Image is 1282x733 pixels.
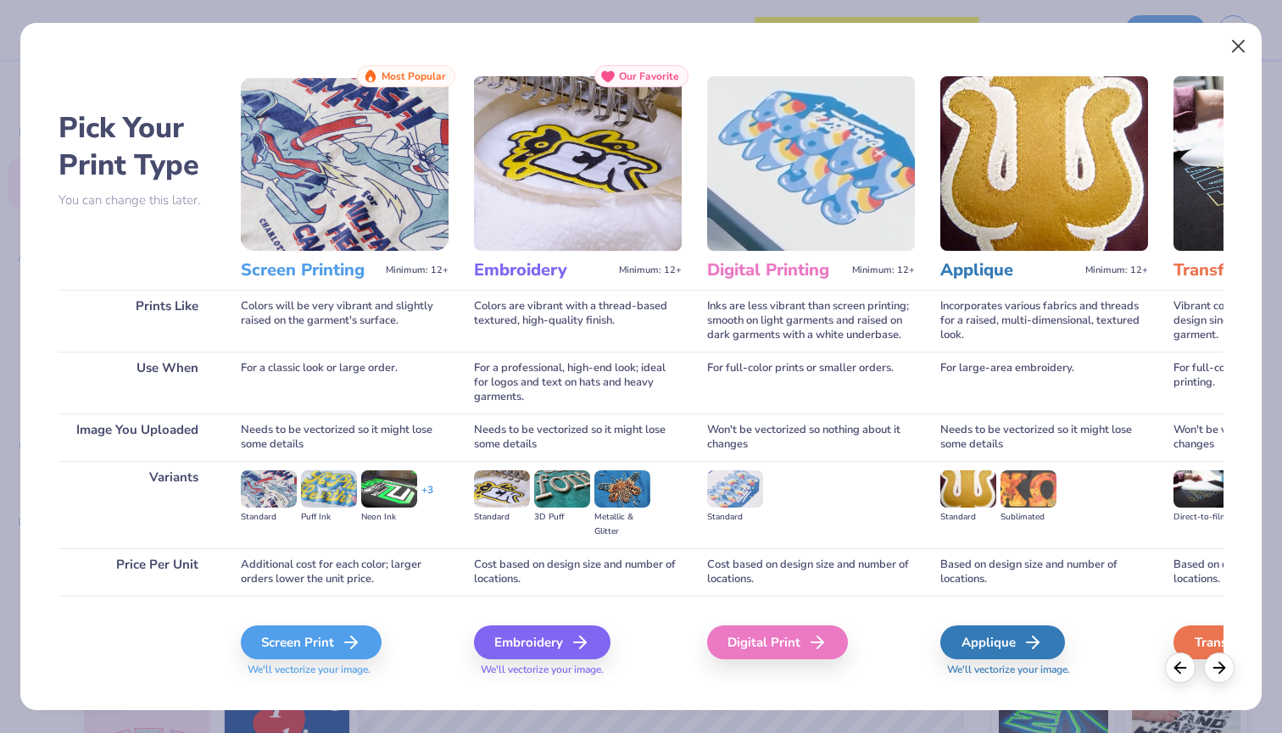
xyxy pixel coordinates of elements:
div: Based on design size and number of locations. [940,548,1148,596]
img: Metallic & Glitter [594,470,650,508]
div: Direct-to-film [1173,510,1229,525]
img: Puff Ink [301,470,357,508]
div: Screen Print [241,625,382,659]
img: Neon Ink [361,470,417,508]
div: Cost based on design size and number of locations. [474,548,682,596]
div: Inks are less vibrant than screen printing; smooth on light garments and raised on dark garments ... [707,290,915,352]
div: Embroidery [474,625,610,659]
div: Digital Print [707,625,848,659]
span: Minimum: 12+ [386,264,449,276]
img: 3D Puff [534,470,590,508]
img: Embroidery [474,76,682,251]
div: Prints Like [59,290,215,352]
div: For full-color prints or smaller orders. [707,352,915,414]
div: Neon Ink [361,510,417,525]
div: Cost based on design size and number of locations. [707,548,915,596]
span: We'll vectorize your image. [474,663,682,677]
img: Standard [940,470,996,508]
button: Close [1223,31,1255,63]
img: Applique [940,76,1148,251]
div: Standard [707,510,763,525]
span: Minimum: 12+ [852,264,915,276]
div: Standard [940,510,996,525]
div: Price Per Unit [59,548,215,596]
div: Additional cost for each color; larger orders lower the unit price. [241,548,449,596]
div: Variants [59,461,215,548]
div: Applique [940,625,1065,659]
span: We'll vectorize your image. [241,663,449,677]
img: Standard [474,470,530,508]
h3: Embroidery [474,259,612,281]
div: Needs to be vectorized so it might lose some details [940,414,1148,461]
span: We'll vectorize your image. [940,663,1148,677]
div: Metallic & Glitter [594,510,650,539]
div: Use When [59,352,215,414]
img: Screen Printing [241,76,449,251]
div: Needs to be vectorized so it might lose some details [241,414,449,461]
div: 3D Puff [534,510,590,525]
div: For a classic look or large order. [241,352,449,414]
div: Puff Ink [301,510,357,525]
div: Needs to be vectorized so it might lose some details [474,414,682,461]
h2: Pick Your Print Type [59,109,215,184]
img: Standard [707,470,763,508]
span: Minimum: 12+ [619,264,682,276]
div: Standard [241,510,297,525]
div: Sublimated [1001,510,1056,525]
div: Colors are vibrant with a thread-based textured, high-quality finish. [474,290,682,352]
div: For large-area embroidery. [940,352,1148,414]
div: For a professional, high-end look; ideal for logos and text on hats and heavy garments. [474,352,682,414]
span: Most Popular [382,70,446,82]
img: Direct-to-film [1173,470,1229,508]
h3: Applique [940,259,1079,281]
img: Standard [241,470,297,508]
div: Incorporates various fabrics and threads for a raised, multi-dimensional, textured look. [940,290,1148,352]
p: You can change this later. [59,193,215,208]
img: Digital Printing [707,76,915,251]
span: Our Favorite [619,70,679,82]
div: Image You Uploaded [59,414,215,461]
span: Minimum: 12+ [1085,264,1148,276]
h3: Screen Printing [241,259,379,281]
div: Standard [474,510,530,525]
div: + 3 [421,483,433,512]
img: Sublimated [1001,470,1056,508]
div: Won't be vectorized so nothing about it changes [707,414,915,461]
h3: Digital Printing [707,259,845,281]
div: Colors will be very vibrant and slightly raised on the garment's surface. [241,290,449,352]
